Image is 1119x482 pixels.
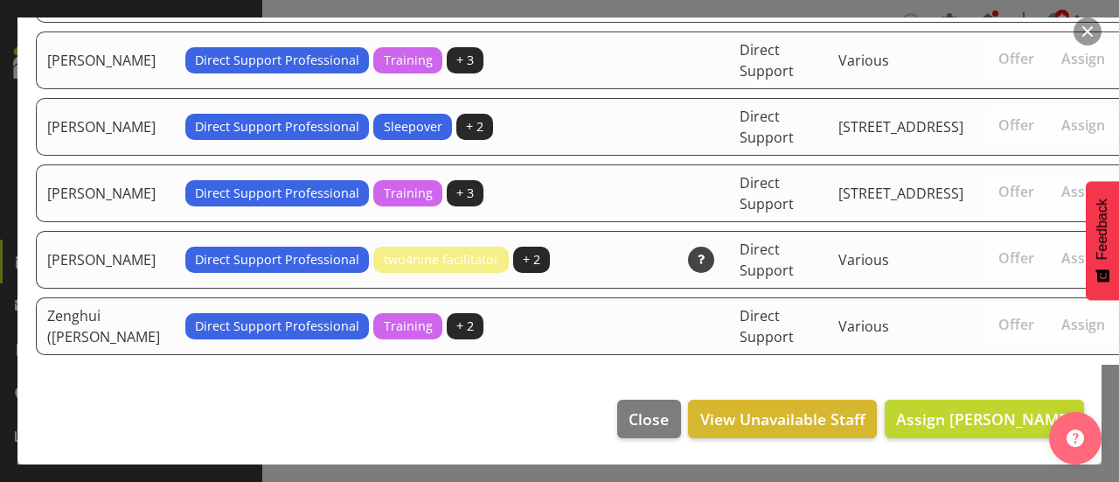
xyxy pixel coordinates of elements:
[195,51,359,70] span: Direct Support Professional
[195,317,359,336] span: Direct Support Professional
[384,184,433,203] span: Training
[1095,199,1110,260] span: Feedback
[740,40,794,80] span: Direct Support
[384,117,442,136] span: Sleepover
[36,98,175,156] td: [PERSON_NAME]
[384,250,499,269] span: two4nine facilitator
[195,250,359,269] span: Direct Support Professional
[838,184,963,203] span: [STREET_ADDRESS]
[36,164,175,222] td: [PERSON_NAME]
[1061,183,1105,200] span: Assign
[36,31,175,89] td: [PERSON_NAME]
[740,107,794,147] span: Direct Support
[998,316,1034,333] span: Offer
[36,297,175,355] td: Zenghui ([PERSON_NAME]
[384,51,433,70] span: Training
[384,317,433,336] span: Training
[1061,316,1105,333] span: Assign
[629,408,669,430] span: Close
[885,400,1084,438] button: Assign [PERSON_NAME]
[195,117,359,136] span: Direct Support Professional
[617,400,680,438] button: Close
[456,317,474,336] span: + 2
[740,173,794,213] span: Direct Support
[838,117,963,136] span: [STREET_ADDRESS]
[688,400,876,438] button: View Unavailable Staff
[896,409,1073,430] span: Assign [PERSON_NAME]
[36,231,175,289] td: [PERSON_NAME]
[998,116,1034,134] span: Offer
[1086,181,1119,300] button: Feedback - Show survey
[998,50,1034,67] span: Offer
[1061,50,1105,67] span: Assign
[456,184,474,203] span: + 3
[523,250,540,269] span: + 2
[998,183,1034,200] span: Offer
[838,250,889,269] span: Various
[1061,249,1105,267] span: Assign
[740,306,794,346] span: Direct Support
[1061,116,1105,134] span: Assign
[1067,430,1084,447] img: help-xxl-2.png
[838,51,889,70] span: Various
[700,408,865,430] span: View Unavailable Staff
[466,117,483,136] span: + 2
[456,51,474,70] span: + 3
[195,184,359,203] span: Direct Support Professional
[740,240,794,280] span: Direct Support
[998,249,1034,267] span: Offer
[838,317,889,336] span: Various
